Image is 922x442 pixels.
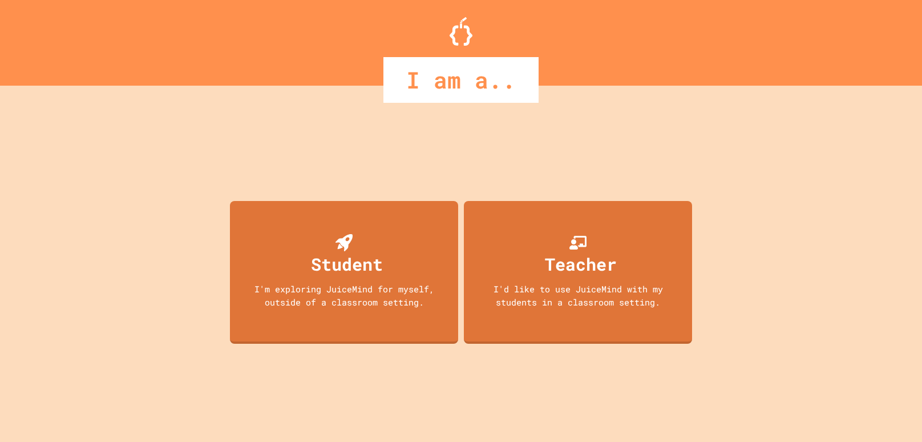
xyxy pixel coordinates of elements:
[450,17,472,46] img: Logo.svg
[545,251,617,277] div: Teacher
[311,251,383,277] div: Student
[383,57,539,103] div: I am a..
[241,283,447,308] div: I'm exploring JuiceMind for myself, outside of a classroom setting.
[475,283,681,308] div: I'd like to use JuiceMind with my students in a classroom setting.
